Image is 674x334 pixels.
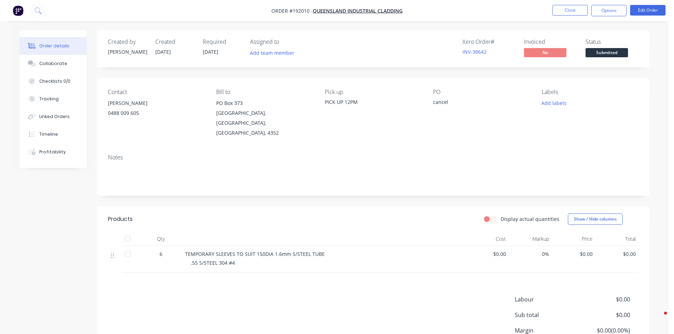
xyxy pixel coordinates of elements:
[524,48,566,57] span: No
[19,72,87,90] button: Checklists 0/0
[140,232,182,246] div: Qty
[552,232,595,246] div: Price
[433,98,522,108] div: cancel
[465,232,509,246] div: Cost
[578,295,630,304] span: $0.00
[216,89,313,95] div: Bill to
[630,5,666,16] button: Edit Order
[512,250,549,258] span: 0%
[462,39,515,45] div: Xero Order #
[19,55,87,72] button: Collaborate
[39,113,70,120] div: Linked Orders
[19,125,87,143] button: Timeline
[552,5,588,16] button: Close
[160,250,162,258] span: 6
[542,89,639,95] div: Labels
[586,48,628,57] span: Submitted
[586,39,639,45] div: Status
[108,39,147,45] div: Created by
[19,143,87,161] button: Profitability
[598,250,636,258] span: $0.00
[313,7,403,14] a: Queensland Industrial Cladding
[108,154,639,161] div: Notes
[537,98,570,108] button: Add labels
[108,89,205,95] div: Contact
[108,215,133,223] div: Products
[39,149,66,155] div: Profitability
[524,39,577,45] div: Invoiced
[39,78,70,84] div: Checklists 0/0
[185,251,325,257] span: TEMPORARY SLEEVES TO SUIT 150DIA 1.6mm S/STEEL TUBE
[568,213,623,225] button: Show / Hide columns
[468,250,506,258] span: $0.00
[108,108,205,118] div: 0488 009 605
[462,48,486,55] a: INV-38642
[509,232,552,246] div: Markup
[155,48,171,55] span: [DATE]
[108,98,205,121] div: [PERSON_NAME]0488 009 605
[246,48,298,58] button: Add team member
[108,48,147,55] div: [PERSON_NAME]
[203,48,218,55] span: [DATE]
[555,250,593,258] span: $0.00
[250,39,321,45] div: Assigned to
[271,7,313,14] span: Order #192010 -
[586,48,628,59] button: Submitted
[591,5,627,16] button: Options
[216,108,313,138] div: [GEOGRAPHIC_DATA], [GEOGRAPHIC_DATA], [GEOGRAPHIC_DATA], 4352
[39,60,67,67] div: Collaborate
[515,311,578,319] span: Sub total
[108,98,205,108] div: [PERSON_NAME]
[250,48,298,58] button: Add team member
[191,259,235,266] span: .55 S/STEEL 304 #4
[216,98,313,108] div: PO Box 373
[501,215,559,223] label: Display actual quantities
[595,232,639,246] div: Total
[325,98,422,106] div: PICK UP 12PM
[39,96,59,102] div: Tracking
[515,295,578,304] span: Labour
[433,89,530,95] div: PO
[19,37,87,55] button: Order details
[650,310,667,327] iframe: Intercom live chat
[19,90,87,108] button: Tracking
[325,89,422,95] div: Pick up
[578,311,630,319] span: $0.00
[155,39,194,45] div: Created
[203,39,242,45] div: Required
[39,131,58,137] div: Timeline
[39,43,69,49] div: Order details
[13,5,23,16] img: Factory
[216,98,313,138] div: PO Box 373[GEOGRAPHIC_DATA], [GEOGRAPHIC_DATA], [GEOGRAPHIC_DATA], 4352
[19,108,87,125] button: Linked Orders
